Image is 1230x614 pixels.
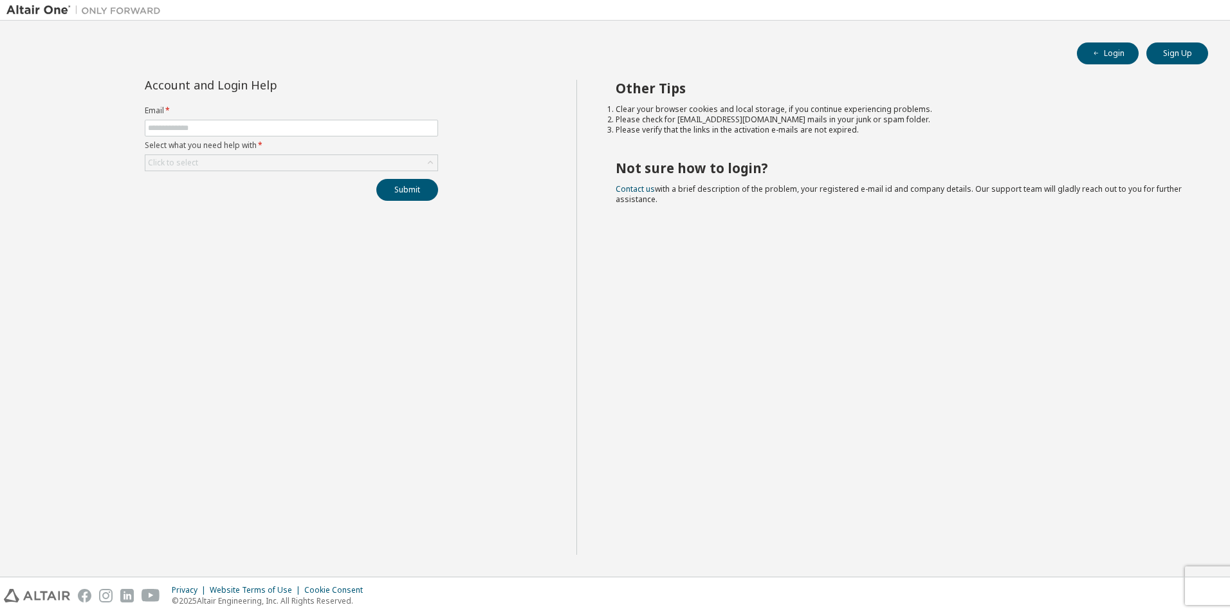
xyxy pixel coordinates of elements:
p: © 2025 Altair Engineering, Inc. All Rights Reserved. [172,595,371,606]
h2: Not sure how to login? [616,160,1186,176]
img: instagram.svg [99,589,113,602]
div: Website Terms of Use [210,585,304,595]
img: altair_logo.svg [4,589,70,602]
li: Please verify that the links in the activation e-mails are not expired. [616,125,1186,135]
li: Clear your browser cookies and local storage, if you continue experiencing problems. [616,104,1186,115]
img: Altair One [6,4,167,17]
label: Select what you need help with [145,140,438,151]
button: Login [1077,42,1139,64]
li: Please check for [EMAIL_ADDRESS][DOMAIN_NAME] mails in your junk or spam folder. [616,115,1186,125]
div: Privacy [172,585,210,595]
span: with a brief description of the problem, your registered e-mail id and company details. Our suppo... [616,183,1182,205]
button: Submit [376,179,438,201]
img: youtube.svg [142,589,160,602]
img: facebook.svg [78,589,91,602]
label: Email [145,106,438,116]
button: Sign Up [1146,42,1208,64]
div: Click to select [148,158,198,168]
h2: Other Tips [616,80,1186,97]
img: linkedin.svg [120,589,134,602]
div: Account and Login Help [145,80,380,90]
a: Contact us [616,183,655,194]
div: Click to select [145,155,437,171]
div: Cookie Consent [304,585,371,595]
